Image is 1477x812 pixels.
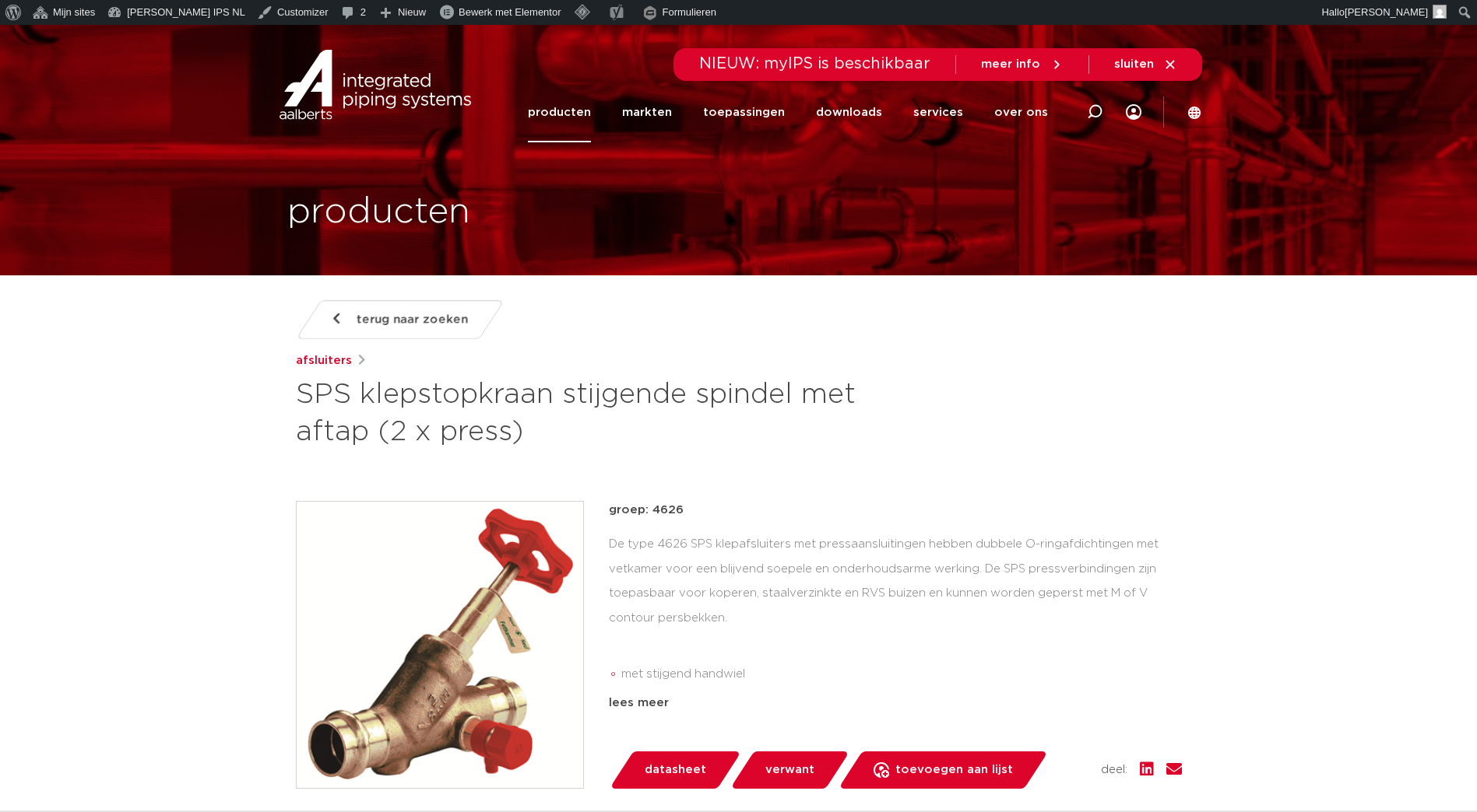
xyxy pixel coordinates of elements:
[1114,58,1154,70] span: sluiten
[699,56,930,72] span: NIEUW: myIPS is beschikbaar
[622,82,672,142] a: markten
[730,751,849,789] a: verwant
[816,82,882,142] a: downloads
[621,662,1182,687] li: met stijgend handwiel
[297,502,583,788] img: Product Image for SPS klepstopkraan stijgende spindel met aftap (2 x press)
[765,758,814,782] span: verwant
[913,82,963,142] a: services
[528,82,591,142] a: producten
[296,376,881,451] h1: SPS klepstopkraan stijgende spindel met aftap (2 x press)
[1345,6,1428,18] span: [PERSON_NAME]
[895,758,1013,782] span: toevoegen aan lijst
[609,501,1182,520] p: groep: 4626
[703,82,785,142] a: toepassingen
[609,751,741,789] a: datasheet
[609,532,1182,688] div: De type 4626 SPS klepafsluiters met pressaansluitingen hebben dubbele O-ringafdichtingen met vetk...
[459,6,561,18] span: Bewerk met Elementor
[296,352,352,370] a: afsluiters
[621,687,1182,712] li: verkrijgbaar met of zonder aftapper
[1101,761,1127,779] span: deel:
[1114,58,1177,72] a: sluiten
[1126,80,1141,144] nav: Menu
[981,58,1064,72] a: meer info
[528,82,1048,142] nav: Menu
[645,758,706,782] span: datasheet
[981,58,1040,70] span: meer info
[994,82,1048,142] a: over ons
[295,300,504,339] a: terug naar zoeken
[609,694,1182,712] div: lees meer
[357,307,468,332] span: terug naar zoeken
[287,187,470,237] h1: producten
